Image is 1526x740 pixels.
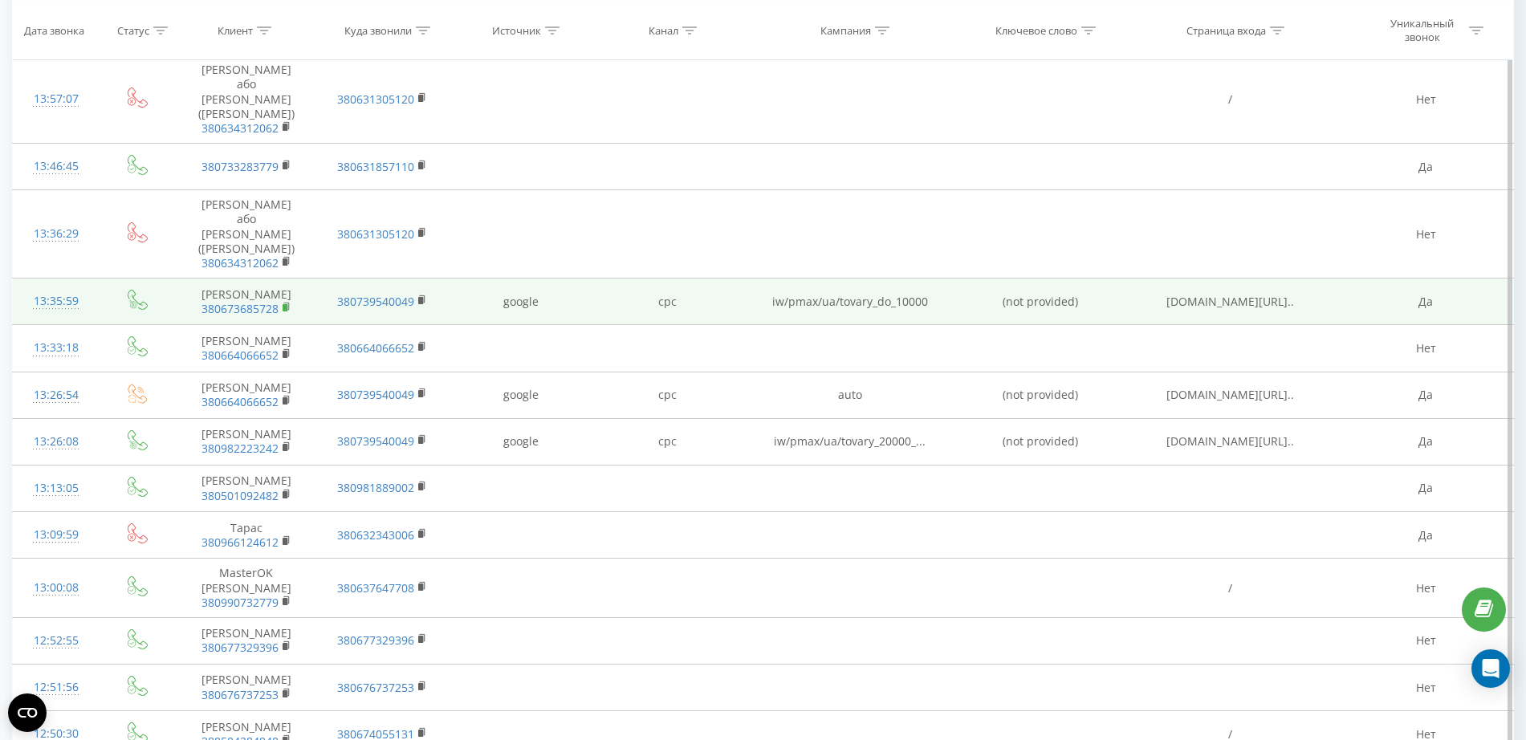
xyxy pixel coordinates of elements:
[201,595,279,610] a: 380990732779
[29,332,83,364] div: 13:33:18
[117,23,149,37] div: Статус
[958,418,1121,465] td: (not provided)
[649,23,678,37] div: Канал
[1339,190,1513,279] td: Нет
[176,559,317,618] td: MasterOK [PERSON_NAME]
[1339,617,1513,664] td: Нет
[337,580,414,596] a: 380637647708
[201,488,279,503] a: 380501092482
[594,418,741,465] td: cpc
[1339,55,1513,144] td: Нет
[447,418,594,465] td: google
[337,680,414,695] a: 380676737253
[1339,372,1513,418] td: Да
[958,372,1121,418] td: (not provided)
[1339,559,1513,618] td: Нет
[8,693,47,732] button: Open CMP widget
[337,632,414,648] a: 380677329396
[1339,325,1513,372] td: Нет
[176,325,317,372] td: [PERSON_NAME]
[29,519,83,551] div: 13:09:59
[29,151,83,182] div: 13:46:45
[29,426,83,457] div: 13:26:08
[176,418,317,465] td: [PERSON_NAME]
[1339,512,1513,559] td: Да
[1339,279,1513,325] td: Да
[201,301,279,316] a: 380673685728
[337,387,414,402] a: 380739540049
[337,340,414,356] a: 380664066652
[344,23,412,37] div: Куда звонили
[1339,465,1513,511] td: Да
[201,687,279,702] a: 380676737253
[741,372,958,418] td: auto
[1166,433,1294,449] span: [DOMAIN_NAME][URL]..
[176,190,317,279] td: [PERSON_NAME] або [PERSON_NAME] ([PERSON_NAME])
[218,23,253,37] div: Клиент
[201,535,279,550] a: 380966124612
[176,665,317,711] td: [PERSON_NAME]
[29,473,83,504] div: 13:13:05
[1339,665,1513,711] td: Нет
[201,394,279,409] a: 380664066652
[820,23,871,37] div: Кампания
[492,23,541,37] div: Источник
[176,512,317,559] td: Тарас
[995,23,1077,37] div: Ключевое слово
[337,159,414,174] a: 380631857110
[201,348,279,363] a: 380664066652
[337,91,414,107] a: 380631305120
[741,279,958,325] td: iw/pmax/ua/tovary_do_10000
[1121,559,1339,618] td: /
[774,433,926,449] span: iw/pmax/ua/tovary_20000_...
[1166,387,1294,402] span: [DOMAIN_NAME][URL]..
[447,279,594,325] td: google
[1339,144,1513,190] td: Да
[337,433,414,449] a: 380739540049
[201,159,279,174] a: 380733283779
[337,226,414,242] a: 380631305120
[1379,17,1465,44] div: Уникальный звонок
[201,441,279,456] a: 380982223242
[201,640,279,655] a: 380677329396
[24,23,84,37] div: Дата звонка
[1471,649,1510,688] div: Open Intercom Messenger
[337,527,414,543] a: 380632343006
[594,279,741,325] td: cpc
[176,617,317,664] td: [PERSON_NAME]
[958,279,1121,325] td: (not provided)
[29,218,83,250] div: 13:36:29
[29,672,83,703] div: 12:51:56
[176,55,317,144] td: [PERSON_NAME] або [PERSON_NAME] ([PERSON_NAME])
[337,480,414,495] a: 380981889002
[1186,23,1266,37] div: Страница входа
[594,372,741,418] td: cpc
[176,372,317,418] td: [PERSON_NAME]
[1339,418,1513,465] td: Да
[176,279,317,325] td: [PERSON_NAME]
[201,120,279,136] a: 380634312062
[29,286,83,317] div: 13:35:59
[29,625,83,657] div: 12:52:55
[29,380,83,411] div: 13:26:54
[337,294,414,309] a: 380739540049
[1121,55,1339,144] td: /
[176,465,317,511] td: [PERSON_NAME]
[447,372,594,418] td: google
[29,83,83,115] div: 13:57:07
[201,255,279,270] a: 380634312062
[1166,294,1294,309] span: [DOMAIN_NAME][URL]..
[29,572,83,604] div: 13:00:08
